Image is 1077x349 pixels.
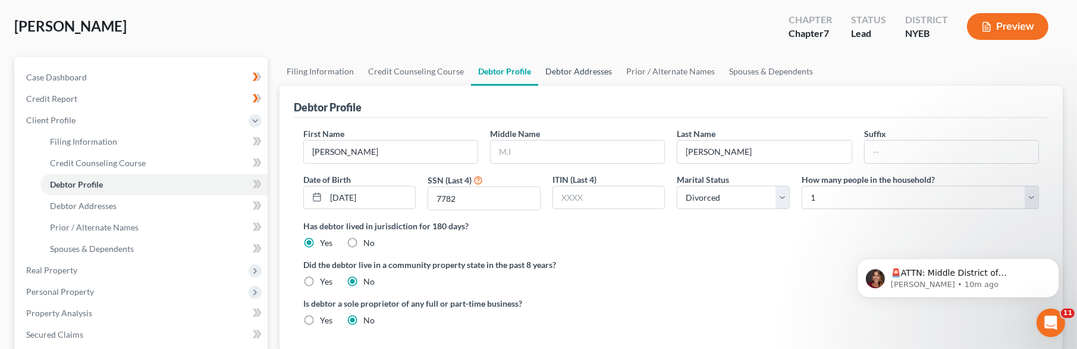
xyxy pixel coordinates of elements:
[17,303,268,324] a: Property Analysis
[26,286,94,297] span: Personal Property
[490,127,540,140] label: Middle Name
[839,233,1077,317] iframe: Intercom notifications message
[553,186,665,209] input: XXXX
[967,13,1048,40] button: Preview
[40,131,268,152] a: Filing Information
[50,244,134,254] span: Spouses & Dependents
[50,179,103,189] span: Debtor Profile
[303,220,1039,232] label: Has debtor lived in jurisdiction for 180 days?
[26,72,87,82] span: Case Dashboard
[471,57,538,86] a: Debtor Profile
[363,237,375,249] label: No
[40,152,268,174] a: Credit Counseling Course
[50,222,139,232] span: Prior / Alternate Names
[17,88,268,110] a: Credit Report
[17,324,268,345] a: Secured Claims
[363,276,375,288] label: No
[851,27,886,40] div: Lead
[428,187,540,210] input: XXXX
[320,276,332,288] label: Yes
[1037,309,1065,337] iframe: Intercom live chat
[40,217,268,238] a: Prior / Alternate Names
[304,141,478,163] input: --
[789,13,832,27] div: Chapter
[326,186,416,209] input: MM/DD/YYYY
[26,115,76,125] span: Client Profile
[50,158,146,168] span: Credit Counseling Course
[320,237,332,249] label: Yes
[677,127,715,140] label: Last Name
[303,297,665,310] label: Is debtor a sole proprietor of any full or part-time business?
[320,314,332,326] label: Yes
[50,136,117,147] span: Filing Information
[865,141,1038,163] input: --
[1061,309,1075,318] span: 11
[905,13,948,27] div: District
[619,57,722,86] a: Prior / Alternate Names
[303,127,344,140] label: First Name
[864,127,886,140] label: Suffix
[40,238,268,260] a: Spouses & Dependents
[40,195,268,217] a: Debtor Addresses
[50,201,117,211] span: Debtor Addresses
[361,57,471,86] a: Credit Counseling Course
[722,57,820,86] a: Spouses & Dependents
[677,141,851,163] input: --
[538,57,619,86] a: Debtor Addresses
[905,27,948,40] div: NYEB
[303,173,351,186] label: Date of Birth
[789,27,832,40] div: Chapter
[26,265,77,275] span: Real Property
[428,174,472,186] label: SSN (Last 4)
[552,173,596,186] label: ITIN (Last 4)
[294,100,362,114] div: Debtor Profile
[26,308,92,318] span: Property Analysis
[14,17,127,35] span: [PERSON_NAME]
[491,141,664,163] input: M.I
[363,314,375,326] label: No
[824,27,829,39] span: 7
[303,258,1039,271] label: Did the debtor live in a community property state in the past 8 years?
[851,13,886,27] div: Status
[40,174,268,195] a: Debtor Profile
[17,67,268,88] a: Case Dashboard
[280,57,361,86] a: Filing Information
[26,94,77,104] span: Credit Report
[677,173,729,186] label: Marital Status
[802,173,935,186] label: How many people in the household?
[26,329,83,339] span: Secured Claims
